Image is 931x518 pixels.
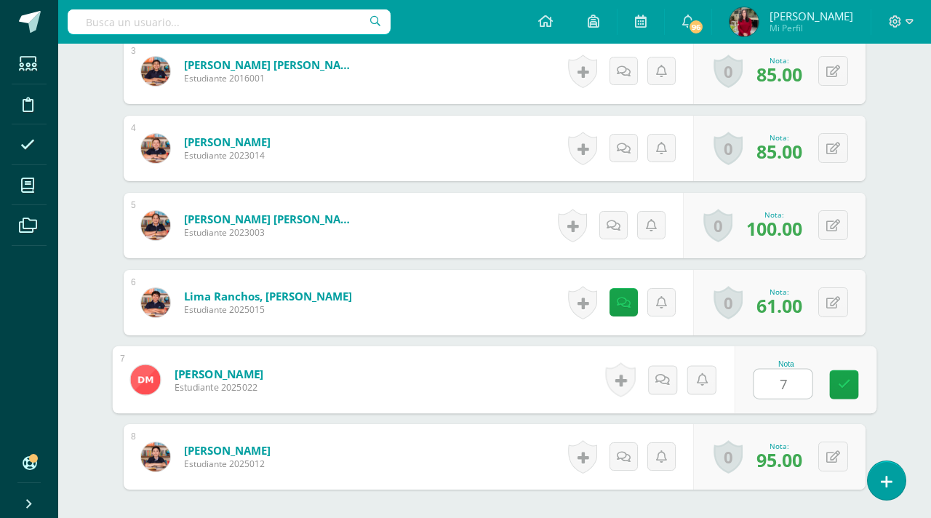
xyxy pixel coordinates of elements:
div: Nota [754,360,820,368]
img: 1f9f1ae30003dac5889fa85218727c0a.png [141,57,170,86]
a: 0 [703,209,732,242]
a: 0 [714,55,743,88]
span: Estudiante 2023014 [184,149,271,162]
a: 0 [714,440,743,474]
a: 0 [714,132,743,165]
span: Estudiante 2016001 [184,72,359,84]
a: [PERSON_NAME] [184,135,271,149]
div: Nota: [756,287,802,297]
a: [PERSON_NAME] [184,443,271,458]
div: Nota: [756,132,802,143]
a: Lima Ranchos, [PERSON_NAME] [184,289,352,303]
span: Estudiante 2025012 [184,458,271,470]
div: Nota: [756,441,802,451]
a: [PERSON_NAME] [175,366,264,381]
span: 85.00 [756,62,802,87]
span: [PERSON_NAME] [770,9,853,23]
span: Estudiante 2025015 [184,303,352,316]
span: 61.00 [756,293,802,318]
img: a0d580d3df7f245d58719025a55de46e.png [141,211,170,240]
input: Busca un usuario... [68,9,391,34]
a: [PERSON_NAME] [PERSON_NAME] [184,212,359,226]
span: 85.00 [756,139,802,164]
img: 950581f76db3ed2bca9cf7e3222330c9.png [141,134,170,163]
input: 0-100.0 [754,370,812,399]
img: afd7e76de556f4dd3d403f9d21d2ff59.png [730,7,759,36]
div: Nota: [756,55,802,65]
img: 3fb58a314a9e30a364e8c9f807f3e016.png [141,288,170,317]
span: Estudiante 2025022 [175,381,264,394]
img: 93abd1ac2caf9f9b1b9f0aa2510bbe5a.png [141,442,170,471]
span: 100.00 [746,216,802,241]
a: [PERSON_NAME] [PERSON_NAME] [184,57,359,72]
div: Nota: [746,210,802,220]
span: 95.00 [756,447,802,472]
a: 0 [714,286,743,319]
span: Estudiante 2023003 [184,226,359,239]
span: Mi Perfil [770,22,853,34]
img: e687dffb9189c329c574ec9904344df6.png [130,364,160,394]
span: 96 [688,19,704,35]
